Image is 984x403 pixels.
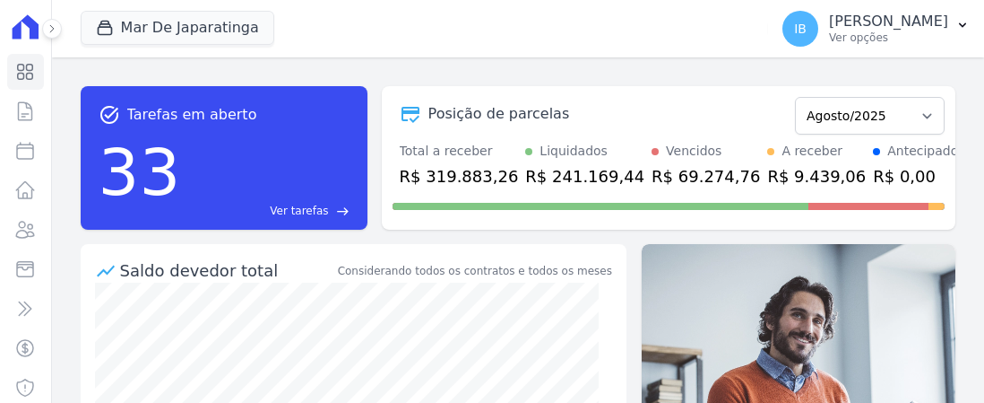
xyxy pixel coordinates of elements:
[768,4,984,54] button: IB [PERSON_NAME] Ver opções
[666,142,721,161] div: Vencidos
[794,22,807,35] span: IB
[127,104,257,126] span: Tarefas em aberto
[767,164,866,188] div: R$ 9.439,06
[400,142,519,161] div: Total a receber
[539,142,608,161] div: Liquidados
[120,258,334,283] div: Saldo devedor total
[887,142,958,161] div: Antecipado
[338,263,612,279] div: Considerando todos os contratos e todos os meses
[81,11,274,45] button: Mar De Japaratinga
[99,104,120,126] span: task_alt
[400,164,519,188] div: R$ 319.883,26
[428,103,570,125] div: Posição de parcelas
[525,164,644,188] div: R$ 241.169,44
[336,205,350,218] span: east
[270,203,328,219] span: Ver tarefas
[873,164,958,188] div: R$ 0,00
[187,203,349,219] a: Ver tarefas east
[829,31,948,45] p: Ver opções
[652,164,760,188] div: R$ 69.274,76
[99,126,181,219] div: 33
[829,13,948,31] p: [PERSON_NAME]
[781,142,842,161] div: A receber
